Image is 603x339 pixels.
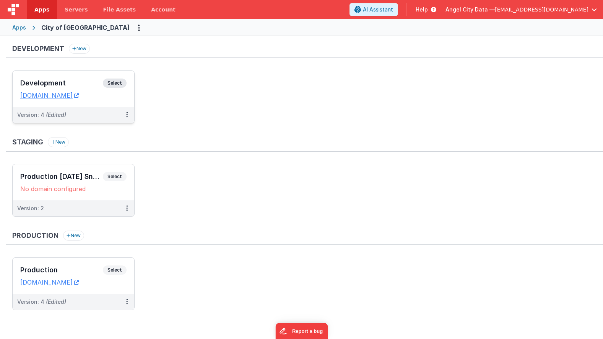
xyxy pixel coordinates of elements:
span: (Edited) [46,298,66,305]
h3: Production [20,266,103,274]
span: Servers [65,6,88,13]
h3: Development [20,79,103,87]
a: [DOMAIN_NAME] [20,278,79,286]
div: No domain configured [20,185,127,193]
button: Angel City Data — [EMAIL_ADDRESS][DOMAIN_NAME] [445,6,597,13]
h3: Production [12,232,59,239]
a: [DOMAIN_NAME] [20,92,79,99]
span: Select [103,265,127,275]
span: Help [416,6,428,13]
span: Angel City Data — [445,6,495,13]
div: Version: 4 [17,298,66,306]
span: [EMAIL_ADDRESS][DOMAIN_NAME] [495,6,588,13]
button: New [63,231,84,241]
button: Options [133,21,145,34]
span: File Assets [103,6,136,13]
span: Select [103,172,127,181]
span: Apps [34,6,49,13]
button: AI Assistant [349,3,398,16]
div: Apps [12,24,26,31]
h3: Production [DATE] Snapshot [20,173,103,180]
iframe: Marker.io feedback button [275,323,328,339]
button: New [69,44,90,54]
span: AI Assistant [363,6,393,13]
div: Version: 4 [17,111,66,119]
span: Select [103,79,127,88]
div: Version: 2 [17,205,44,212]
button: New [48,137,69,147]
h3: Development [12,45,64,52]
h3: Staging [12,138,43,146]
span: (Edited) [46,111,66,118]
div: City of [GEOGRAPHIC_DATA] [41,23,130,32]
